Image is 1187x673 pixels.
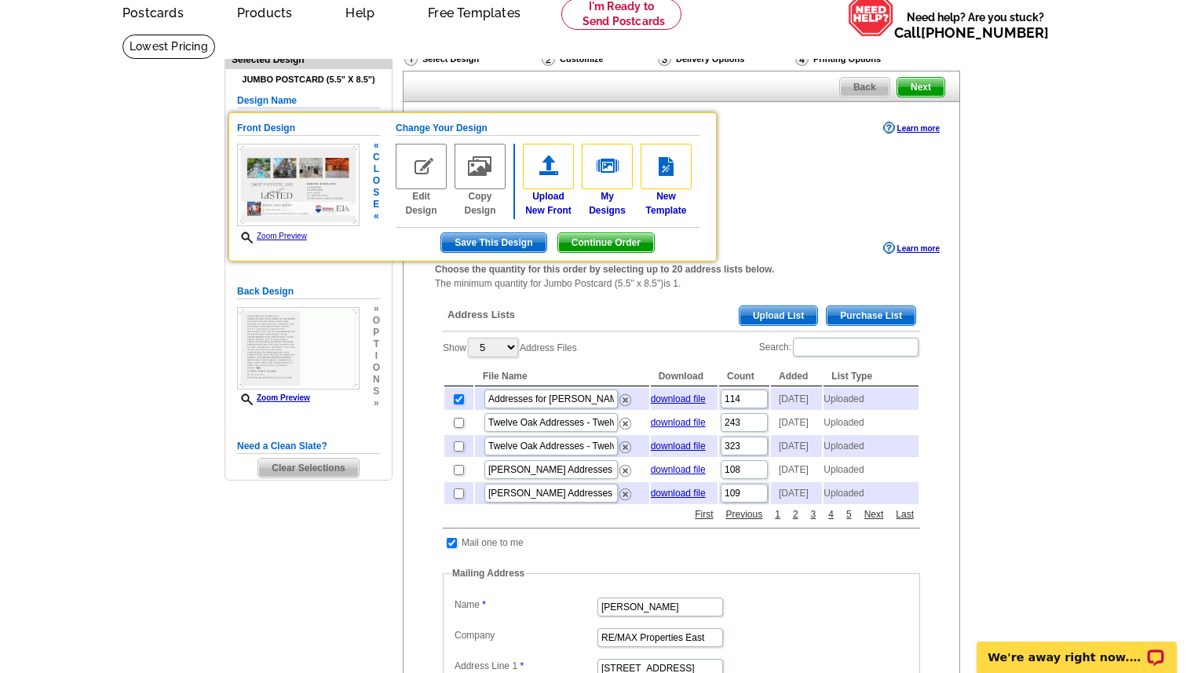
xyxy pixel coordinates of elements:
[540,51,656,67] div: Customize
[237,121,380,136] h5: Front Design
[759,336,920,358] label: Search:
[789,507,802,521] a: 2
[373,315,380,327] span: o
[619,441,631,453] img: delete.png
[373,374,380,386] span: n
[455,598,596,612] label: Name
[619,465,631,477] img: delete.png
[440,232,546,253] button: Save This Design
[404,52,418,66] img: Select Design
[897,78,944,97] span: Next
[237,232,307,240] a: Zoom Preview
[771,435,822,457] td: [DATE]
[651,488,706,499] a: download file
[824,459,919,481] td: Uploaded
[237,393,310,402] a: Zoom Preview
[691,507,717,521] a: First
[771,459,822,481] td: [DATE]
[824,435,919,457] td: Uploaded
[373,386,380,397] span: s
[892,507,918,521] a: Last
[373,397,380,409] span: »
[794,51,933,67] div: Printing Options
[455,628,596,642] label: Company
[894,24,1049,41] span: Call
[771,411,822,433] td: [DATE]
[824,367,919,386] th: List Type
[651,441,706,452] a: download file
[619,418,631,430] img: delete.png
[619,415,631,426] a: Remove this list
[435,264,774,275] strong: Choose the quantity for this order by selecting up to 20 address lists below.
[824,388,919,410] td: Uploaded
[807,507,820,521] a: 3
[404,262,959,291] div: The minimum quantity for Jumbo Postcard (5.5" x 8.5")is 1.
[373,327,380,338] span: p
[396,121,699,136] h5: Change Your Design
[582,144,633,218] a: MyDesigns
[237,75,380,85] h4: Jumbo Postcard (5.5" x 8.5")
[641,144,692,218] a: NewTemplate
[468,338,518,357] select: ShowAddress Files
[582,144,633,189] img: my-designs.gif
[619,462,631,473] a: Remove this list
[771,367,822,386] th: Added
[443,336,577,359] label: Show Address Files
[523,144,574,189] img: upload-front.gif
[860,507,888,521] a: Next
[237,439,380,454] h5: Need a Clean Slate?
[966,624,1187,673] iframe: LiveChat chat widget
[373,210,380,222] span: «
[373,175,380,187] span: o
[719,367,769,386] th: Count
[619,438,631,449] a: Remove this list
[455,144,506,218] a: Copy Design
[656,51,794,71] div: Delivery Options
[651,417,706,428] a: download file
[373,187,380,199] span: s
[523,144,574,218] a: UploadNew Front
[237,307,360,390] img: small-thumb.jpg
[225,52,392,67] div: Selected Design
[475,367,649,386] th: File Name
[542,52,555,66] img: Customize
[396,144,447,189] img: edit-design-no.gif
[461,535,524,550] td: Mail one to me
[258,459,358,477] span: Clear Selections
[447,308,515,322] span: Address Lists
[373,152,380,163] span: c
[441,233,546,252] span: Save This Design
[840,78,889,97] span: Back
[740,306,817,325] span: Upload List
[824,482,919,504] td: Uploaded
[373,303,380,315] span: »
[921,24,1049,41] a: [PHONE_NUMBER]
[558,233,654,252] span: Continue Order
[455,144,506,189] img: copy-design-no.gif
[894,9,1057,41] span: Need help? Are you stuck?
[373,199,380,210] span: e
[883,122,940,134] a: Learn more
[842,507,856,521] a: 5
[237,144,360,227] img: small-thumb.jpg
[619,485,631,496] a: Remove this list
[237,284,380,299] h5: Back Design
[373,338,380,350] span: t
[373,350,380,362] span: i
[557,232,655,253] button: Continue Order
[771,507,784,521] a: 1
[824,507,838,521] a: 4
[827,306,915,325] span: Purchase List
[795,52,809,66] img: Printing Options & Summary
[237,93,380,108] h5: Design Name
[373,163,380,175] span: l
[722,507,767,521] a: Previous
[403,51,540,71] div: Select Design
[651,393,706,404] a: download file
[651,367,718,386] th: Download
[771,482,822,504] td: [DATE]
[373,362,380,374] span: o
[396,144,447,218] a: Edit Design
